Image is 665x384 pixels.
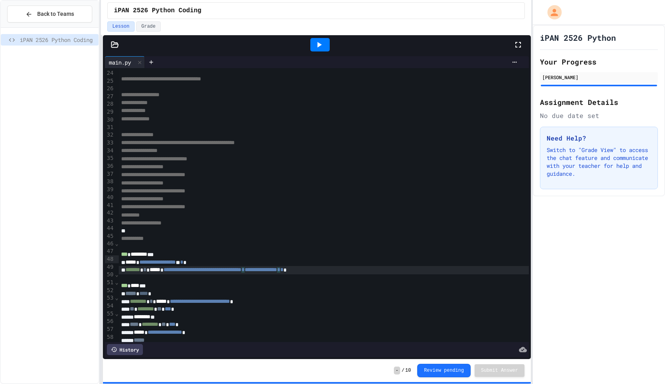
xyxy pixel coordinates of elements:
[105,240,115,248] div: 46
[105,124,115,131] div: 31
[405,367,411,374] span: 10
[105,77,115,85] div: 25
[105,209,115,217] div: 42
[107,21,135,32] button: Lesson
[105,217,115,224] div: 43
[105,247,115,255] div: 47
[417,364,471,377] button: Review pending
[105,294,115,302] div: 53
[115,295,119,301] span: Fold line
[105,325,115,333] div: 57
[115,240,119,247] span: Fold line
[114,6,201,15] span: iPAN 2526 Python Coding
[105,271,115,279] div: 50
[105,100,115,108] div: 28
[115,279,119,285] span: Fold line
[20,36,95,44] span: iPAN 2526 Python Coding
[7,6,92,23] button: Back to Teams
[105,69,115,77] div: 24
[539,3,564,21] div: My Account
[475,364,524,377] button: Submit Answer
[540,56,658,67] h2: Your Progress
[105,317,115,325] div: 56
[115,310,119,317] span: Fold line
[481,367,518,374] span: Submit Answer
[540,111,658,120] div: No due date set
[105,310,115,318] div: 55
[105,287,115,295] div: 52
[105,232,115,240] div: 45
[105,279,115,287] div: 51
[105,162,115,170] div: 36
[105,194,115,202] div: 40
[105,178,115,186] div: 38
[105,202,115,209] div: 41
[105,147,115,155] div: 34
[105,255,115,263] div: 48
[105,302,115,310] div: 54
[105,58,135,67] div: main.py
[105,263,115,271] div: 49
[105,85,115,93] div: 26
[37,10,74,18] span: Back to Teams
[547,146,651,178] p: Switch to "Grade View" to access the chat feature and communicate with your teacher for help and ...
[105,170,115,178] div: 37
[105,333,115,341] div: 58
[105,56,145,68] div: main.py
[105,139,115,147] div: 33
[542,74,655,81] div: [PERSON_NAME]
[105,131,115,139] div: 32
[394,367,400,374] span: -
[105,224,115,232] div: 44
[105,108,115,116] div: 29
[105,186,115,194] div: 39
[136,21,161,32] button: Grade
[115,271,119,278] span: Fold line
[402,367,405,374] span: /
[540,32,616,43] h1: iPAN 2526 Python
[540,97,658,108] h2: Assignment Details
[107,344,143,355] div: History
[105,154,115,162] div: 35
[105,116,115,124] div: 30
[547,133,651,143] h3: Need Help?
[105,93,115,101] div: 27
